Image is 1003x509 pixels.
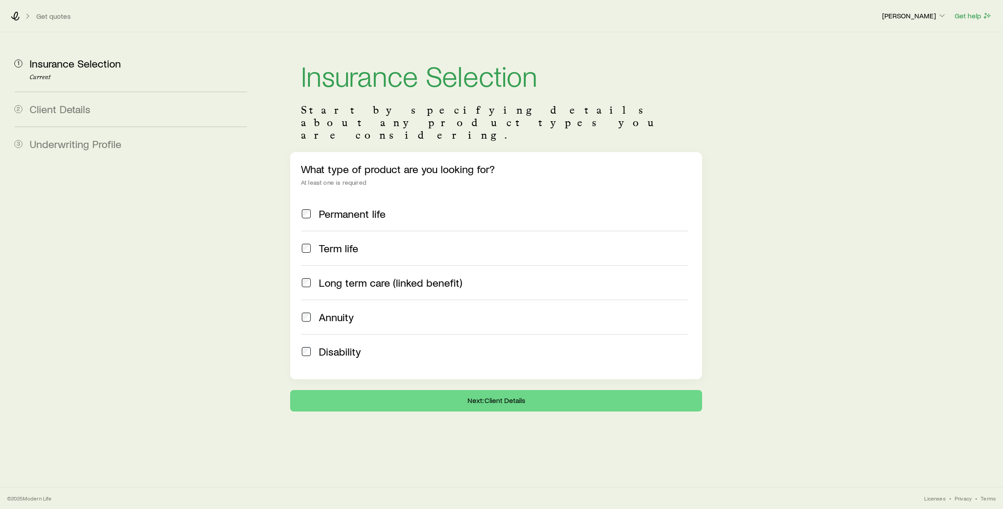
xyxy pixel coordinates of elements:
span: Insurance Selection [30,57,121,70]
p: Current [30,74,247,81]
span: • [949,495,951,502]
input: Term life [302,244,311,253]
p: Start by specifying details about any product types you are considering. [301,104,691,141]
div: At least one is required [301,179,691,186]
span: Permanent life [319,208,386,220]
input: Long term care (linked benefit) [302,278,311,287]
span: 2 [14,105,22,113]
input: Annuity [302,313,311,322]
button: [PERSON_NAME] [882,11,947,21]
p: © 2025 Modern Life [7,495,52,502]
span: 3 [14,140,22,148]
span: • [975,495,977,502]
span: Term life [319,242,358,254]
button: Get help [954,11,992,21]
button: Get quotes [36,12,71,21]
h1: Insurance Selection [301,61,691,89]
input: Permanent life [302,209,311,218]
button: Next: Client Details [290,390,702,411]
a: Terms [981,495,996,502]
span: 1 [14,59,22,68]
p: What type of product are you looking for? [301,163,691,175]
span: Underwriting Profile [30,137,121,150]
span: Annuity [319,311,354,323]
span: Client Details [30,102,90,115]
span: Disability [319,345,361,358]
a: Privacy [955,495,972,502]
span: Long term care (linked benefit) [319,276,462,289]
a: Licenses [924,495,945,502]
p: [PERSON_NAME] [882,11,947,20]
input: Disability [302,347,311,356]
